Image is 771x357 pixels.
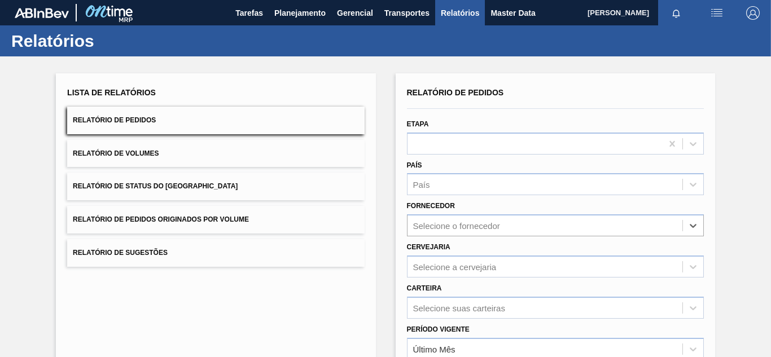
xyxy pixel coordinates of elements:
[407,202,455,210] label: Fornecedor
[384,6,430,20] span: Transportes
[746,6,760,20] img: Logout
[67,107,364,134] button: Relatório de Pedidos
[441,6,479,20] span: Relatórios
[407,243,450,251] label: Cervejaria
[490,6,535,20] span: Master Data
[337,6,373,20] span: Gerencial
[413,180,430,189] div: País
[235,6,263,20] span: Tarefas
[658,5,694,21] button: Notificações
[15,8,69,18] img: TNhmsLtSVTkK8tSr43FrP2fwEKptu5GPRR3wAAAABJRU5ErkJggg==
[413,303,505,312] div: Selecione suas carteiras
[73,149,159,157] span: Relatório de Volumes
[67,239,364,267] button: Relatório de Sugestões
[67,173,364,200] button: Relatório de Status do [GEOGRAPHIC_DATA]
[73,182,238,190] span: Relatório de Status do [GEOGRAPHIC_DATA]
[413,344,455,354] div: Último Mês
[407,284,442,292] label: Carteira
[413,262,497,271] div: Selecione a cervejaria
[67,140,364,168] button: Relatório de Volumes
[710,6,724,20] img: userActions
[407,120,429,128] label: Etapa
[67,206,364,233] button: Relatório de Pedidos Originados por Volume
[11,34,212,47] h1: Relatórios
[274,6,326,20] span: Planejamento
[407,88,504,97] span: Relatório de Pedidos
[407,161,422,169] label: País
[73,249,168,257] span: Relatório de Sugestões
[73,215,249,223] span: Relatório de Pedidos Originados por Volume
[73,116,156,124] span: Relatório de Pedidos
[67,88,156,97] span: Lista de Relatórios
[407,325,470,333] label: Período Vigente
[413,221,500,231] div: Selecione o fornecedor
